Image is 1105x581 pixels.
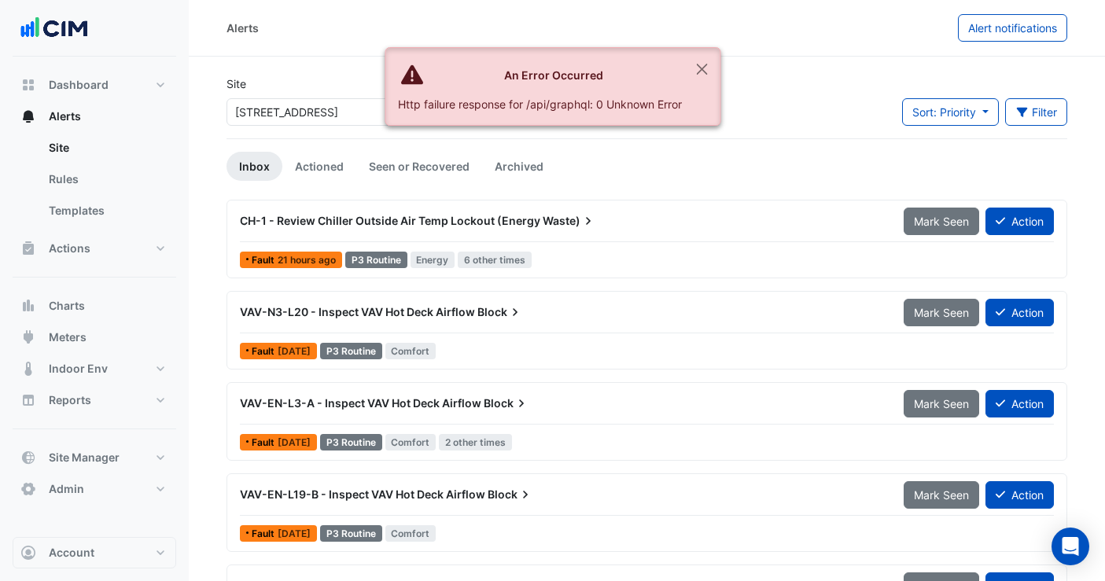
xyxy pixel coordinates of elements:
[320,525,382,542] div: P3 Routine
[904,299,979,326] button: Mark Seen
[912,105,976,119] span: Sort: Priority
[49,241,90,256] span: Actions
[985,208,1054,235] button: Action
[985,299,1054,326] button: Action
[227,75,246,92] label: Site
[488,487,533,502] span: Block
[411,252,455,268] span: Energy
[240,305,475,318] span: VAV-N3-L20 - Inspect VAV Hot Deck Airflow
[904,481,979,509] button: Mark Seen
[985,390,1054,417] button: Action
[19,13,90,44] img: Company Logo
[240,487,485,501] span: VAV-EN-L19-B - Inspect VAV Hot Deck Airflow
[49,108,81,124] span: Alerts
[278,254,336,266] span: Wed 13-Aug-2025 16:00 AEST
[385,343,436,359] span: Comfort
[904,390,979,417] button: Mark Seen
[320,434,382,450] div: P3 Routine
[240,396,481,410] span: VAV-EN-L3-A - Inspect VAV Hot Deck Airflow
[13,69,176,101] button: Dashboard
[49,298,85,314] span: Charts
[902,98,999,126] button: Sort: Priority
[20,450,36,465] app-icon: Site Manager
[49,450,120,465] span: Site Manager
[20,329,36,345] app-icon: Meters
[278,528,311,539] span: Mon 11-Aug-2025 07:15 AEST
[504,68,603,82] strong: An Error Occurred
[49,481,84,497] span: Admin
[914,397,969,410] span: Mark Seen
[1052,528,1089,565] div: Open Intercom Messenger
[20,392,36,408] app-icon: Reports
[13,353,176,384] button: Indoor Env
[385,525,436,542] span: Comfort
[477,304,523,320] span: Block
[252,438,278,447] span: Fault
[20,361,36,377] app-icon: Indoor Env
[458,252,532,268] span: 6 other times
[356,152,482,181] a: Seen or Recovered
[252,529,278,539] span: Fault
[13,537,176,568] button: Account
[958,14,1067,42] button: Alert notifications
[1005,98,1068,126] button: Filter
[13,233,176,264] button: Actions
[13,101,176,132] button: Alerts
[345,252,407,268] div: P3 Routine
[13,132,176,233] div: Alerts
[49,329,87,345] span: Meters
[278,345,311,357] span: Mon 11-Aug-2025 10:15 AEST
[904,208,979,235] button: Mark Seen
[20,77,36,93] app-icon: Dashboard
[914,215,969,228] span: Mark Seen
[13,322,176,353] button: Meters
[49,361,108,377] span: Indoor Env
[49,545,94,561] span: Account
[36,164,176,195] a: Rules
[282,152,356,181] a: Actioned
[13,290,176,322] button: Charts
[13,442,176,473] button: Site Manager
[985,481,1054,509] button: Action
[13,384,176,416] button: Reports
[240,214,540,227] span: CH-1 - Review Chiller Outside Air Temp Lockout (Energy
[20,241,36,256] app-icon: Actions
[968,21,1057,35] span: Alert notifications
[914,488,969,502] span: Mark Seen
[914,306,969,319] span: Mark Seen
[482,152,556,181] a: Archived
[320,343,382,359] div: P3 Routine
[252,347,278,356] span: Fault
[683,48,720,90] button: Close
[20,298,36,314] app-icon: Charts
[36,132,176,164] a: Site
[227,152,282,181] a: Inbox
[398,96,682,112] div: Http failure response for /api/graphql: 0 Unknown Error
[385,434,436,450] span: Comfort
[227,20,259,36] div: Alerts
[20,108,36,124] app-icon: Alerts
[278,436,311,448] span: Mon 11-Aug-2025 07:15 AEST
[36,195,176,226] a: Templates
[20,481,36,497] app-icon: Admin
[252,256,278,265] span: Fault
[484,395,529,411] span: Block
[49,77,109,93] span: Dashboard
[543,213,596,229] span: Waste)
[439,434,512,450] span: 2 other times
[49,392,91,408] span: Reports
[13,473,176,505] button: Admin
